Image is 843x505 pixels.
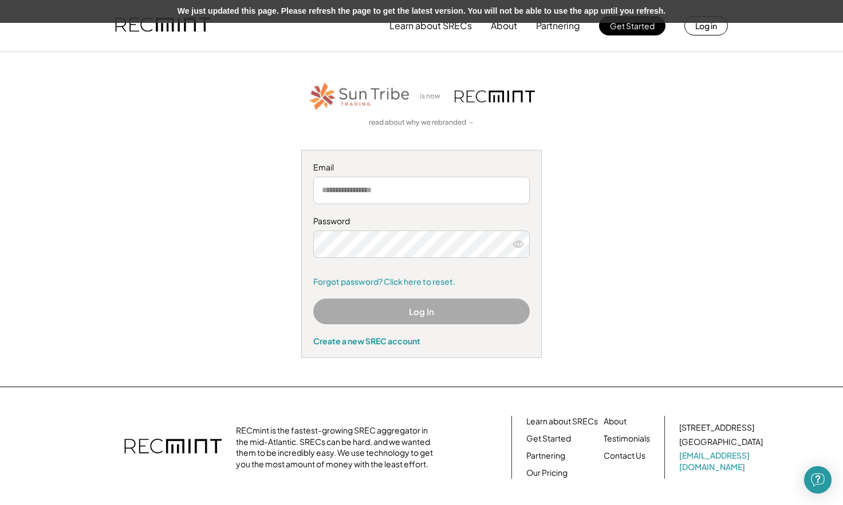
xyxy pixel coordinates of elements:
[389,14,472,37] button: Learn about SRECs
[313,336,530,346] div: Create a new SREC account
[313,216,530,227] div: Password
[313,162,530,173] div: Email
[679,450,765,472] a: [EMAIL_ADDRESS][DOMAIN_NAME]
[526,433,571,444] a: Get Started
[526,467,568,479] a: Our Pricing
[599,16,665,35] button: Get Started
[417,92,449,101] div: is now
[536,14,580,37] button: Partnering
[526,416,598,427] a: Learn about SRECs
[369,118,474,128] a: read about why we rebranded →
[313,276,530,288] a: Forgot password? Click here to reset.
[804,466,832,494] div: Open Intercom Messenger
[236,425,439,470] div: RECmint is the fastest-growing SREC aggregator in the mid-Atlantic. SRECs can be hard, and we wan...
[455,90,535,102] img: recmint-logotype%403x.png
[124,427,222,467] img: recmint-logotype%403x.png
[491,14,517,37] button: About
[684,16,728,35] button: Log in
[604,450,645,462] a: Contact Us
[604,433,650,444] a: Testimonials
[604,416,627,427] a: About
[115,6,210,45] img: recmint-logotype%403x.png
[308,81,411,112] img: STT_Horizontal_Logo%2B-%2BColor.png
[679,436,763,448] div: [GEOGRAPHIC_DATA]
[313,299,530,324] button: Log In
[526,450,565,462] a: Partnering
[679,422,754,434] div: [STREET_ADDRESS]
